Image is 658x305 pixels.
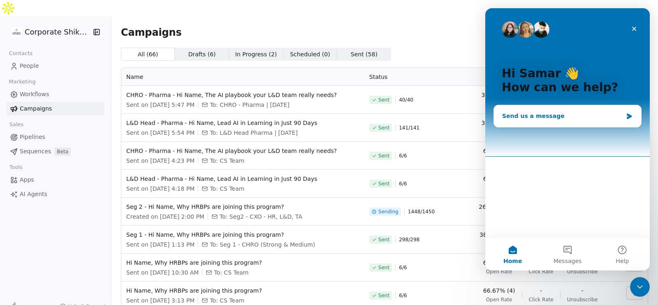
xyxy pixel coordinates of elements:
span: Contacts [5,47,36,60]
span: Sent [378,292,389,299]
iframe: Intercom live chat [630,277,650,297]
a: People [7,59,104,73]
span: Unsubscribe [567,268,598,275]
span: To: CS Team [210,157,244,165]
span: 38.89% (105) [480,231,519,239]
span: Sending [378,208,399,215]
span: - [540,287,542,295]
span: Beta [54,148,71,156]
span: 141 / 141 [399,125,419,131]
span: CHRO - Pharma - Hi Name, The AI playbook your L&D team really needs? [126,91,359,99]
span: Sent [378,264,389,271]
a: Campaigns [7,102,104,116]
span: Sequences [20,147,51,156]
span: Workflows [20,90,49,99]
span: 40 / 40 [399,97,413,103]
span: 298 / 298 [399,236,419,243]
span: Open Rate [486,268,512,275]
iframe: Intercom live chat [485,8,650,270]
span: 6 / 6 [399,180,407,187]
span: Open Rate [486,296,512,303]
span: Drafts ( 6 ) [188,50,216,59]
span: To: Seg 1 - CHRO (Strong & Medium) [210,240,315,249]
span: Sent on [DATE] 3:13 PM [126,296,195,305]
span: To: CS Team [210,185,244,193]
span: Hi Name, Why HRBPs are joining this program? [126,287,359,295]
span: L&D Head - Pharma - Hi Name, Lead AI in Learning in Just 90 Days [126,119,359,127]
span: Sent ( 58 ) [351,50,378,59]
span: 66.67% (4) [483,175,515,183]
span: Seg 2 - Hi Name, Why HRBPs are joining this program? [126,203,359,211]
span: Sent [378,236,389,243]
span: Sent on [DATE] 5:54 PM [126,129,195,137]
a: Workflows [7,88,104,101]
th: Status [364,68,467,86]
span: To: CS Team [210,296,244,305]
img: CorporateShiksha.png [12,27,21,37]
span: 37.37% (37) [481,119,517,127]
span: 66.67% (4) [483,259,515,267]
span: Campaigns [121,26,182,38]
a: Pipelines [7,130,104,144]
span: Scheduled ( 0 ) [290,50,330,59]
a: AI Agents [7,187,104,201]
span: L&D Head - Pharma - Hi Name, Lead AI in Learning in Just 90 Days [126,175,359,183]
span: To: L&D Head Pharma | Aug 13, 2025 [210,129,298,137]
span: Click Rate [529,296,554,303]
span: Sent on [DATE] 4:18 PM [126,185,195,193]
span: Sent on [DATE] 4:23 PM [126,157,195,165]
span: 26.35% (302) [479,203,518,211]
span: Pipelines [20,133,45,141]
span: Tools [6,161,26,173]
span: 6 / 6 [399,292,407,299]
span: To: Seg2 - CXO - HR, L&D, TA [220,213,302,221]
span: Apps [20,176,34,184]
span: Sent [378,180,389,187]
span: Sent [378,125,389,131]
span: Click Rate [529,268,554,275]
span: CHRO - Pharma - Hi Name, The AI playbook your L&D team really needs? [126,147,359,155]
span: Sent on [DATE] 1:13 PM [126,240,195,249]
span: Sent [378,97,389,103]
span: AI Agents [20,190,47,199]
a: SequencesBeta [7,145,104,158]
span: In Progress ( 2 ) [235,50,277,59]
span: 1448 / 1450 [408,208,435,215]
span: Sent [378,152,389,159]
span: To: CS Team [214,268,248,277]
span: Marketing [5,76,39,88]
span: - [581,287,583,295]
span: Created on [DATE] 2:00 PM [126,213,204,221]
span: 6 / 6 [399,264,407,271]
th: Analytics [467,68,614,86]
span: Sales [6,118,27,131]
span: Sent on [DATE] 10:30 AM [126,268,199,277]
span: 66.67% (4) [483,287,515,295]
span: 34.38% (11) [481,91,517,99]
span: To: CHRO - Pharma | Aug 13, 2025 [210,101,290,109]
a: Apps [7,173,104,187]
span: People [20,62,39,70]
span: Campaigns [20,104,52,113]
button: Corporate Shiksha [10,25,88,39]
span: Hi Name, Why HRBPs are joining this program? [126,259,359,267]
span: Sent on [DATE] 5:47 PM [126,101,195,109]
span: Seg 1 - Hi Name, Why HRBPs are joining this program? [126,231,359,239]
span: Corporate Shiksha [25,27,90,37]
span: Unsubscribe [567,296,598,303]
th: Name [121,68,364,86]
span: 6 / 6 [399,152,407,159]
